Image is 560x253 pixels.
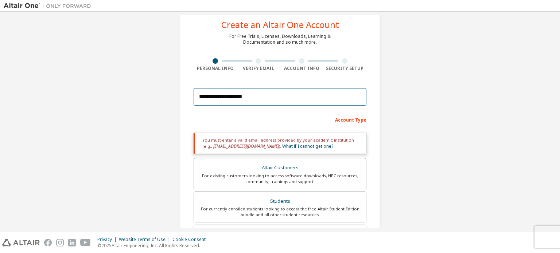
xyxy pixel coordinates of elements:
[221,20,339,29] div: Create an Altair One Account
[44,239,52,246] img: facebook.svg
[4,2,95,9] img: Altair One
[237,66,280,71] div: Verify Email
[280,66,323,71] div: Account Info
[323,66,367,71] div: Security Setup
[229,33,331,45] div: For Free Trials, Licenses, Downloads, Learning & Documentation and so much more.
[97,237,119,242] div: Privacy
[68,239,76,246] img: linkedin.svg
[198,173,362,185] div: For existing customers looking to access software downloads, HPC resources, community, trainings ...
[198,163,362,173] div: Altair Customers
[213,143,279,149] span: [EMAIL_ADDRESS][DOMAIN_NAME]
[198,196,362,206] div: Students
[194,133,366,154] div: You must enter a valid email address provided by your academic institution (e.g., ).
[56,239,64,246] img: instagram.svg
[80,239,91,246] img: youtube.svg
[198,206,362,218] div: For currently enrolled students looking to access the free Altair Student Edition bundle and all ...
[172,237,210,242] div: Cookie Consent
[282,143,333,149] a: What if I cannot get one?
[119,237,172,242] div: Website Terms of Use
[2,239,40,246] img: altair_logo.svg
[194,114,366,125] div: Account Type
[194,66,237,71] div: Personal Info
[97,242,210,249] p: © 2025 Altair Engineering, Inc. All Rights Reserved.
